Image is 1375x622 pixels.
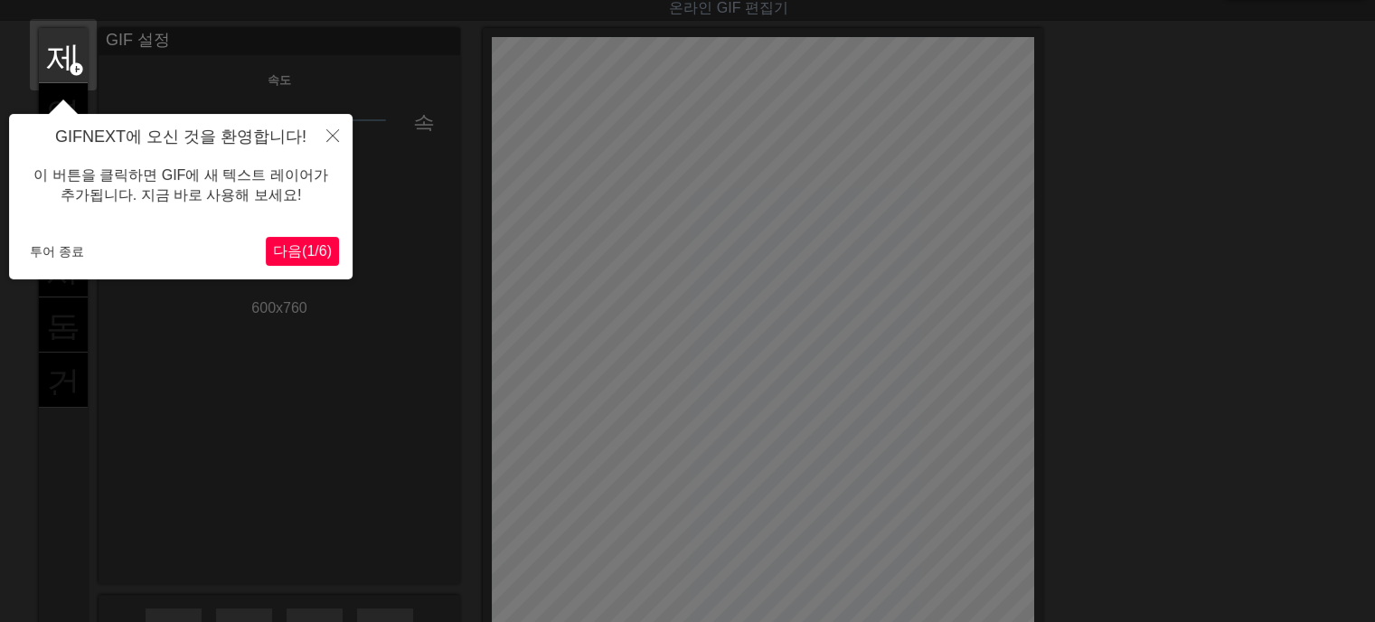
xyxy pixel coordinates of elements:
[315,243,318,259] font: /
[23,127,339,147] h4: GIFNEXT에 오신 것을 환영합니다!
[23,238,91,265] button: 투어 종료
[319,243,327,259] font: 6
[306,243,315,259] font: 1
[30,244,84,259] font: 투어 종료
[266,237,339,266] button: 다음
[33,167,327,203] font: 이 버튼을 클릭하면 GIF에 새 텍스트 레이어가 추가됩니다. 지금 바로 사용해 보세요!
[313,114,353,155] button: 닫다
[327,243,332,259] font: )
[302,243,306,259] font: (
[55,127,306,146] font: GIFNEXT에 오신 것을 환영합니다!
[273,243,302,259] font: 다음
